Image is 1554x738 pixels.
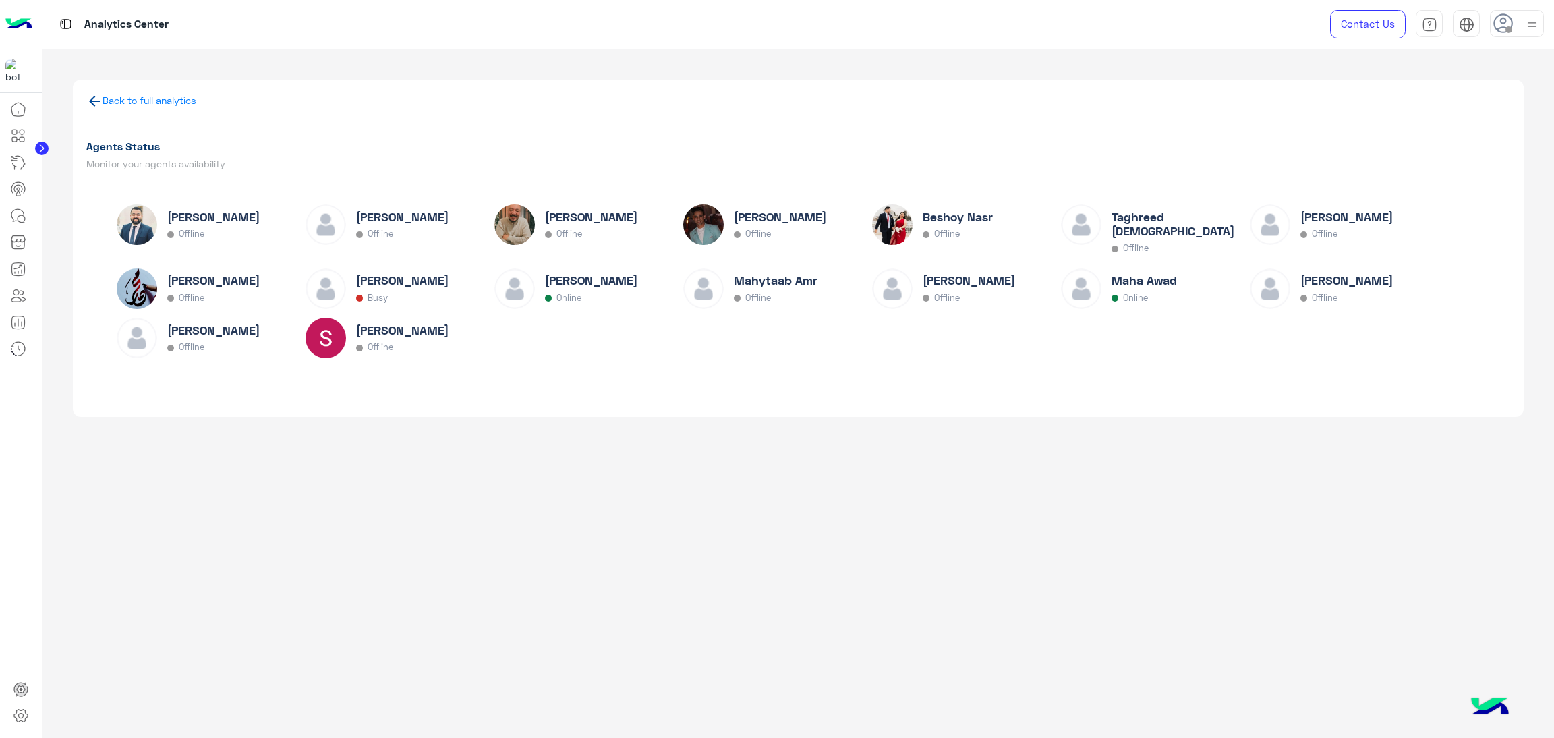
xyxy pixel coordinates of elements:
[1312,229,1337,239] p: Offline
[934,229,960,239] p: Offline
[167,210,260,224] h6: [PERSON_NAME]
[103,94,196,106] a: Back to full analytics
[1466,684,1514,731] img: hulul-logo.png
[1524,16,1541,33] img: profile
[368,229,393,239] p: Offline
[179,293,204,303] p: Offline
[356,323,449,337] h6: [PERSON_NAME]
[1300,273,1393,287] h6: [PERSON_NAME]
[734,273,817,287] h6: Mahytaab Amr
[57,16,74,32] img: tab
[1312,293,1337,303] p: Offline
[179,342,204,352] p: Offline
[1123,293,1148,303] p: Online
[734,210,826,224] h6: [PERSON_NAME]
[368,293,388,303] p: Busy
[86,159,793,169] h5: Monitor your agents availability
[5,59,30,83] img: 1403182699927242
[167,273,260,287] h6: [PERSON_NAME]
[1459,17,1474,32] img: tab
[1422,17,1437,32] img: tab
[745,293,771,303] p: Offline
[923,273,1015,287] h6: [PERSON_NAME]
[84,16,169,34] p: Analytics Center
[5,10,32,38] img: Logo
[86,140,793,153] h1: Agents Status
[1300,210,1393,224] h6: [PERSON_NAME]
[545,210,637,224] h6: [PERSON_NAME]
[1112,273,1177,287] h6: Maha Awad
[545,273,637,287] h6: [PERSON_NAME]
[356,273,449,287] h6: [PERSON_NAME]
[934,293,960,303] p: Offline
[356,210,449,224] h6: [PERSON_NAME]
[745,229,771,239] p: Offline
[1123,243,1149,253] p: Offline
[556,229,582,239] p: Offline
[556,293,581,303] p: Online
[368,342,393,352] p: Offline
[167,323,260,337] h6: [PERSON_NAME]
[179,229,204,239] p: Offline
[1112,210,1245,238] h6: Taghreed [DEMOGRAPHIC_DATA]
[923,210,993,224] h6: Beshoy Nasr
[1416,10,1443,38] a: tab
[1330,10,1406,38] a: Contact Us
